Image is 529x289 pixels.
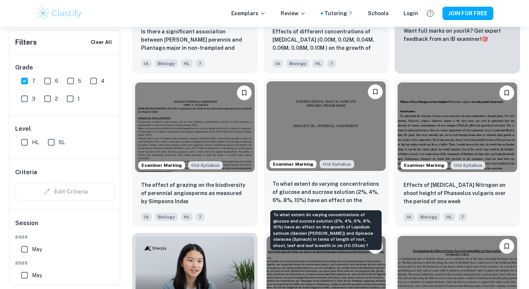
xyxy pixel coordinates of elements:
[155,213,178,221] span: Biology
[132,79,258,227] a: Examiner MarkingStarting from the May 2025 session, the Biology IA requirements have changed. It'...
[135,82,255,172] img: Biology IA example thumbnail: The effect of grazing on the biodiversit
[401,162,447,169] span: Examiner Marking
[368,84,383,99] button: Please log in to bookmark exemplars
[270,161,316,168] span: Examiner Marking
[272,27,380,53] p: Effects of different concentrations of Amoxicillin (0.00M, 0.02M, 0.04M, 0.06M, 0.08M, 0.10M ) on...
[196,213,205,221] span: 7
[15,63,115,72] h6: Grade
[395,79,520,227] a: Examiner MarkingStarting from the May 2025 session, the Biology IA requirements have changed. It'...
[272,180,380,205] p: To what extent do varying concentrations of glucose and sucrose solution (2%, 4%, 6%, 8%, 10%) ha...
[443,7,493,20] button: JOIN FOR FREE
[481,36,488,42] span: 🎯
[188,161,223,169] span: Old Syllabus
[32,95,35,103] span: 3
[32,271,42,279] span: May
[417,213,440,221] span: Biology
[404,27,511,43] p: Want full marks on your IA ? Get expert feedback from an IB examiner!
[36,6,83,21] img: Clastify logo
[15,219,115,234] h6: Session
[267,81,386,171] img: Biology IA example thumbnail: To what extent do varying concentrations
[101,77,105,85] span: 4
[324,9,353,17] a: Tutoring
[404,9,418,17] a: Login
[141,213,152,221] span: IA
[59,138,65,146] span: SL
[15,234,115,240] span: 2026
[138,162,185,169] span: Examiner Marking
[231,9,266,17] p: Exemplars
[15,124,115,133] h6: Level
[55,95,58,103] span: 2
[272,59,283,68] span: IA
[451,161,485,169] span: Old Syllabus
[281,9,306,17] p: Review
[451,161,485,169] div: Starting from the May 2025 session, the Biology IA requirements have changed. It's OK to refer to...
[32,138,39,146] span: HL
[181,59,193,68] span: HL
[404,181,511,205] p: Effects of Urea Nitrogen on shoot height of Phaseolus vulgaris over the period of one week
[458,213,467,221] span: 7
[15,168,37,177] h6: Criteria
[141,59,152,68] span: IA
[499,239,514,254] button: Please log in to bookmark exemplars
[424,7,437,20] button: Help and Feedback
[141,27,249,53] p: Is there a significant association between Bellis perennis and Plantago major in non-trampled and...
[286,59,309,68] span: Biology
[32,245,42,253] span: May
[398,82,517,172] img: Biology IA example thumbnail: Effects of Urea Nitrogen on shoot height
[181,213,193,221] span: HL
[55,77,58,85] span: 6
[312,59,324,68] span: HL
[89,37,114,48] button: Clear All
[15,37,37,48] h6: Filters
[188,161,223,169] div: Starting from the May 2025 session, the Biology IA requirements have changed. It's OK to refer to...
[78,77,81,85] span: 5
[78,95,80,103] span: 1
[32,77,35,85] span: 7
[264,79,389,227] a: Examiner MarkingStarting from the May 2025 session, the Biology IA requirements have changed. It'...
[320,160,354,168] div: Starting from the May 2025 session, the Biology IA requirements have changed. It's OK to refer to...
[499,85,514,100] button: Please log in to bookmark exemplars
[15,260,115,266] span: 2025
[237,85,252,100] button: Please log in to bookmark exemplars
[270,210,382,250] div: To what extent do varying concentrations of glucose and sucrose solution (2%, 4%, 6%, 8%, 10%) ha...
[320,160,354,168] span: Old Syllabus
[327,59,336,68] span: 7
[15,183,115,201] div: Criteria filters are unavailable when searching by topic
[443,213,455,221] span: HL
[155,59,178,68] span: Biology
[196,59,205,68] span: 7
[141,181,249,205] p: The effect of grazing on the biodiversity of perennial angiosperms as measured by Simpsons Index
[404,213,414,221] span: IA
[368,9,389,17] a: Schools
